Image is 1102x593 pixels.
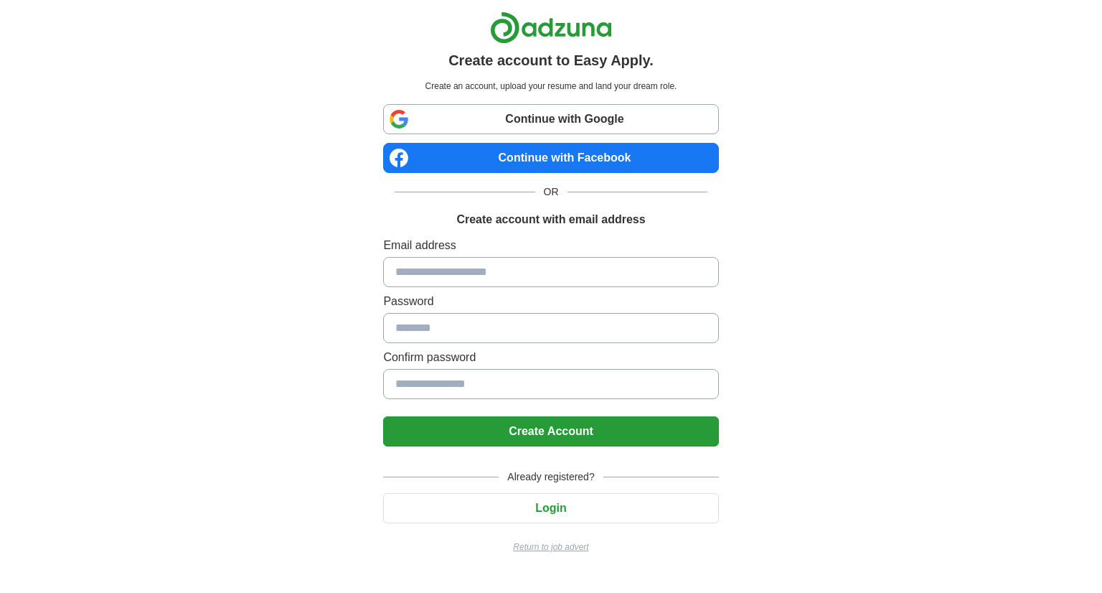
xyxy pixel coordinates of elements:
a: Continue with Facebook [383,143,718,173]
a: Continue with Google [383,104,718,134]
label: Email address [383,237,718,254]
button: Create Account [383,416,718,447]
span: OR [535,185,568,200]
h1: Create account to Easy Apply. [448,50,654,71]
label: Confirm password [383,349,718,366]
label: Password [383,293,718,310]
p: Create an account, upload your resume and land your dream role. [386,80,715,93]
a: Login [383,502,718,514]
span: Already registered? [499,470,603,485]
button: Login [383,493,718,523]
img: Adzuna logo [490,11,612,44]
a: Return to job advert [383,541,718,554]
h1: Create account with email address [456,211,645,228]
